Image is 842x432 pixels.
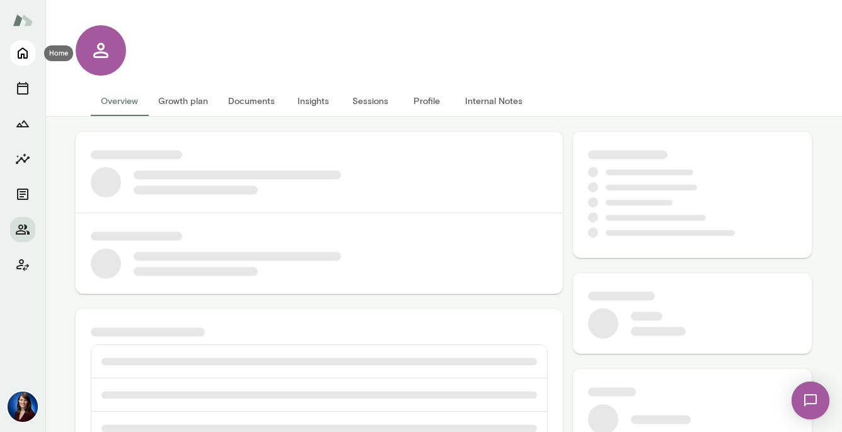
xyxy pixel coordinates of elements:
[10,252,35,277] button: Client app
[455,86,533,116] button: Internal Notes
[44,45,73,61] div: Home
[342,86,398,116] button: Sessions
[218,86,285,116] button: Documents
[148,86,218,116] button: Growth plan
[10,111,35,136] button: Growth Plan
[398,86,455,116] button: Profile
[10,146,35,172] button: Insights
[10,40,35,66] button: Home
[10,217,35,242] button: Members
[13,8,33,32] img: Mento
[8,392,38,422] img: Julie Rollauer
[285,86,342,116] button: Insights
[10,76,35,101] button: Sessions
[10,182,35,207] button: Documents
[91,86,148,116] button: Overview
